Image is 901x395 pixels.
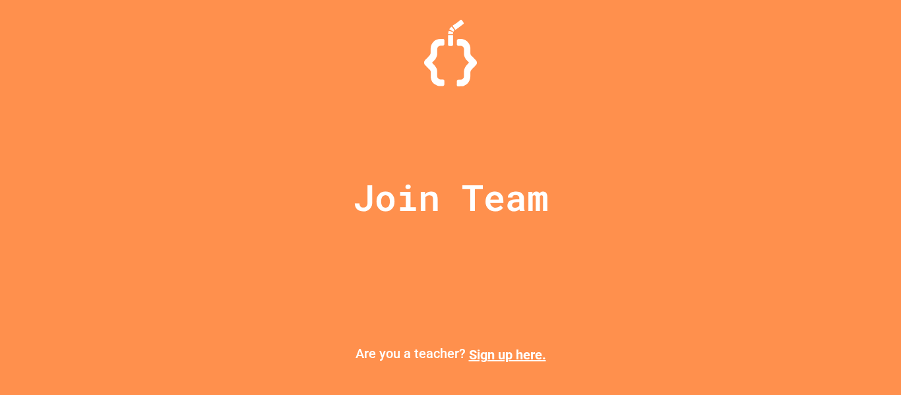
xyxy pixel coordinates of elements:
[353,170,549,225] p: Join Team
[11,344,890,365] p: Are you a teacher?
[469,347,546,363] a: Sign up here.
[792,285,888,341] iframe: chat widget
[424,20,477,86] img: Logo.svg
[846,342,888,382] iframe: chat widget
